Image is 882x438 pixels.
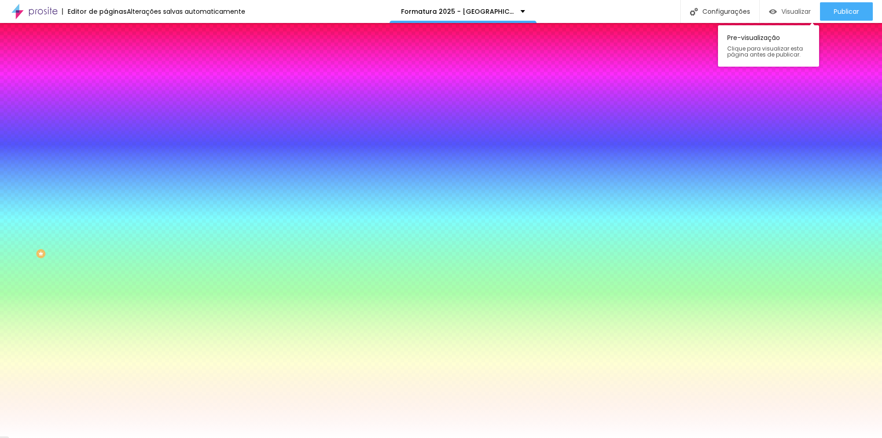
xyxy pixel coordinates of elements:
div: Alterações salvas automaticamente [127,8,245,15]
p: Formatura 2025 - [GEOGRAPHIC_DATA] e 5º ano [401,8,514,15]
img: Icone [690,8,698,16]
span: Publicar [834,8,859,15]
span: Visualizar [781,8,811,15]
span: Clique para visualizar esta página antes de publicar. [727,46,810,57]
img: view-1.svg [769,8,777,16]
button: Publicar [820,2,873,21]
div: Editor de páginas [62,8,127,15]
div: Pre-visualização [718,25,819,67]
button: Visualizar [760,2,820,21]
